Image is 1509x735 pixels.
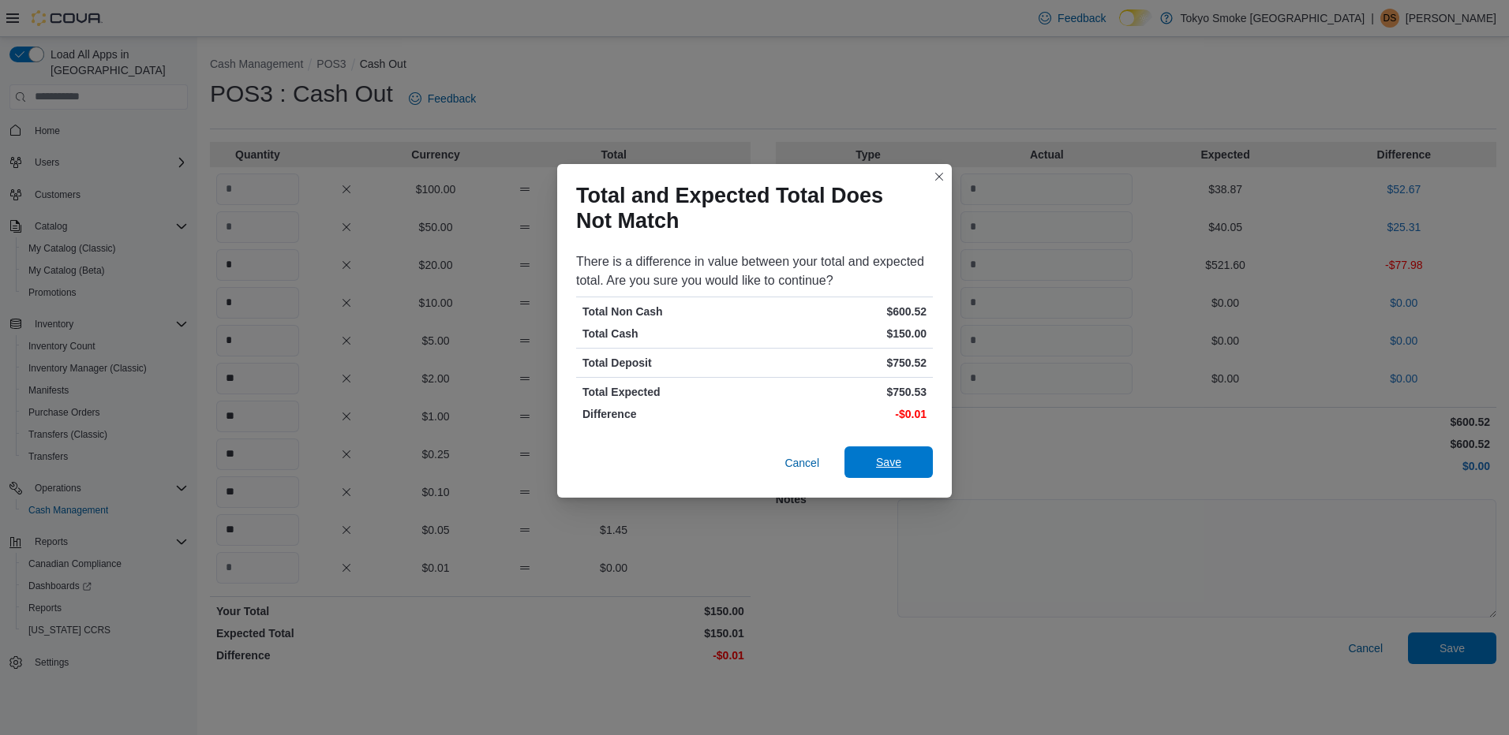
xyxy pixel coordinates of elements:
[576,252,933,290] div: There is a difference in value between your total and expected total. Are you sure you would like...
[930,167,949,186] button: Closes this modal window
[876,454,901,470] span: Save
[758,406,927,422] p: -$0.01
[778,447,826,479] button: Cancel
[758,355,927,371] p: $750.52
[784,455,819,471] span: Cancel
[582,326,751,341] p: Total Cash
[582,355,751,371] p: Total Deposit
[758,326,927,341] p: $150.00
[582,406,751,422] p: Difference
[582,304,751,319] p: Total Non Cash
[758,304,927,319] p: $600.52
[844,446,933,478] button: Save
[758,384,927,400] p: $750.53
[576,183,920,233] h1: Total and Expected Total Does Not Match
[582,384,751,400] p: Total Expected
